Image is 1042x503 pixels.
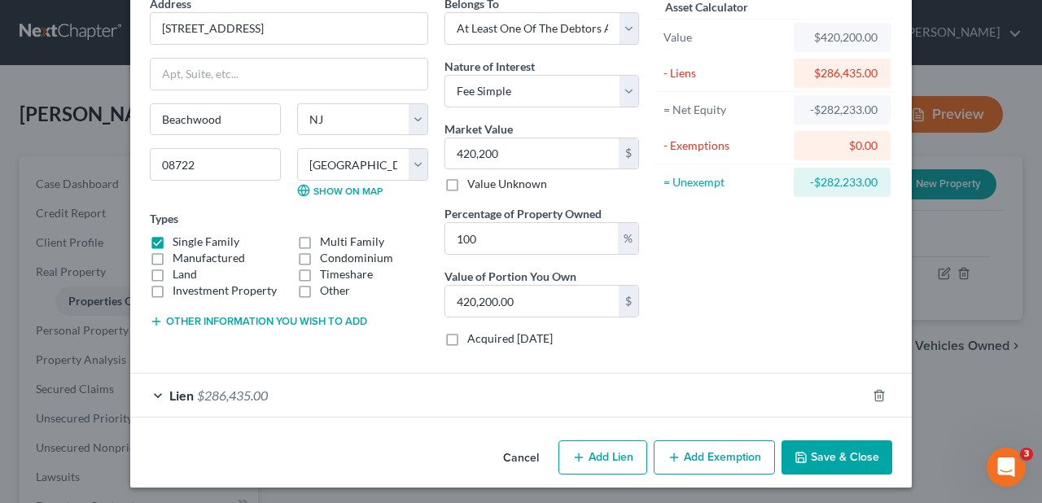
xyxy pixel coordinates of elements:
div: $0.00 [807,138,878,154]
label: Nature of Interest [444,58,535,75]
label: Investment Property [173,282,277,299]
label: Value Unknown [467,176,547,192]
div: $420,200.00 [807,29,878,46]
button: Add Lien [558,440,647,475]
div: - Exemptions [663,138,786,154]
label: Market Value [444,120,513,138]
input: 0.00 [445,286,619,317]
div: = Unexempt [663,174,786,190]
div: Value [663,29,786,46]
a: Show on Map [297,184,383,197]
span: Lien [169,387,194,403]
label: Single Family [173,234,239,250]
div: $ [619,138,638,169]
div: = Net Equity [663,102,786,118]
label: Value of Portion You Own [444,268,576,285]
input: 0.00 [445,138,619,169]
label: Multi Family [320,234,384,250]
input: Enter city... [151,104,280,135]
button: Other information you wish to add [150,315,367,328]
div: $286,435.00 [807,65,878,81]
input: Enter zip... [150,148,281,181]
label: Land [173,266,197,282]
label: Timeshare [320,266,373,282]
label: Other [320,282,350,299]
label: Percentage of Property Owned [444,205,602,222]
div: % [618,223,638,254]
input: 0.00 [445,223,618,254]
div: - Liens [663,65,786,81]
iframe: Intercom live chat [987,448,1026,487]
button: Save & Close [781,440,892,475]
div: -$282,233.00 [807,174,878,190]
div: -$282,233.00 [807,102,878,118]
div: $ [619,286,638,317]
label: Acquired [DATE] [467,330,553,347]
input: Apt, Suite, etc... [151,59,427,90]
span: $286,435.00 [197,387,268,403]
input: Enter address... [151,13,427,44]
button: Add Exemption [654,440,775,475]
label: Manufactured [173,250,245,266]
button: Cancel [490,442,552,475]
label: Types [150,210,178,227]
label: Condominium [320,250,393,266]
span: 3 [1020,448,1033,461]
